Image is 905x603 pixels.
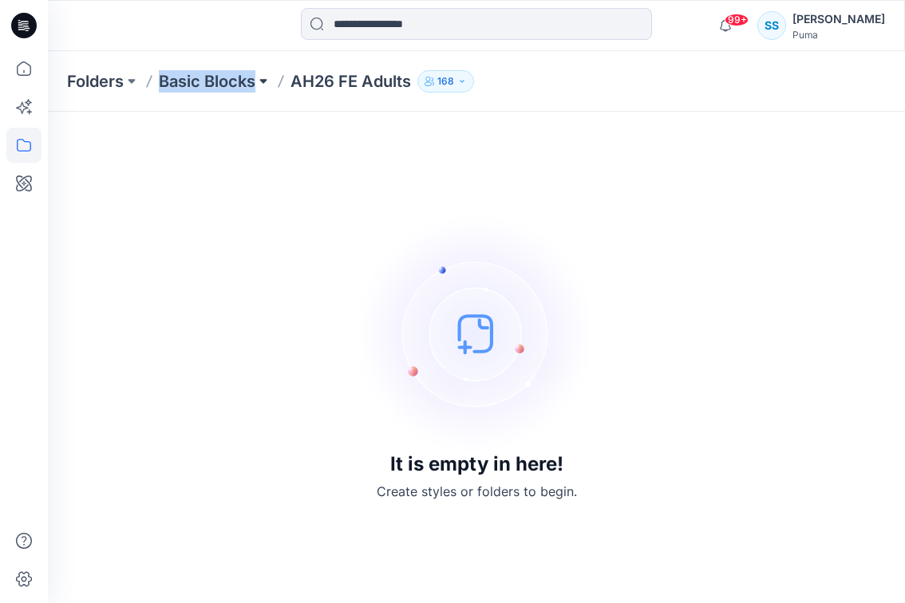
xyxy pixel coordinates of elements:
[390,453,563,475] h3: It is empty in here!
[792,29,885,41] div: Puma
[792,10,885,29] div: [PERSON_NAME]
[357,214,596,453] img: empty-state-image.svg
[725,14,749,26] span: 99+
[437,73,454,90] p: 168
[377,482,577,501] p: Create styles or folders to begin.
[159,70,255,93] a: Basic Blocks
[290,70,411,93] p: AH26 FE Adults
[757,11,786,40] div: SS
[417,70,474,93] button: 168
[67,70,124,93] a: Folders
